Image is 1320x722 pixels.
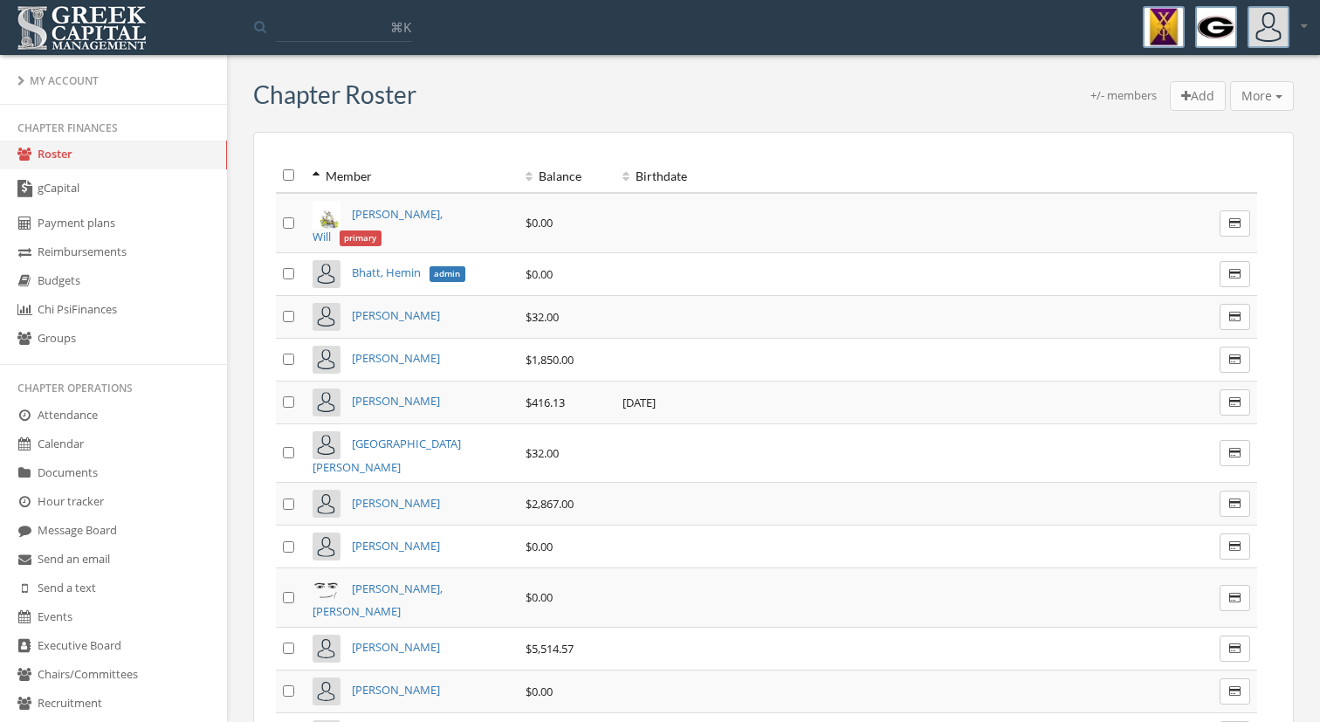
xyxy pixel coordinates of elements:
span: $0.00 [526,539,553,554]
span: ⌘K [390,18,411,36]
a: [PERSON_NAME] [352,538,440,554]
span: $0.00 [526,266,553,282]
span: $32.00 [526,445,559,461]
span: [PERSON_NAME], Will [313,206,443,245]
span: admin [430,266,466,282]
span: $32.00 [526,309,559,325]
a: [PERSON_NAME] [352,393,440,409]
a: [GEOGRAPHIC_DATA][PERSON_NAME] [313,436,461,475]
span: $1,850.00 [526,352,574,368]
a: [PERSON_NAME], [PERSON_NAME] [313,581,443,620]
a: Bhatt, Heminadmin [352,265,465,280]
td: [DATE] [615,381,1213,423]
a: [PERSON_NAME] [352,307,440,323]
span: $2,867.00 [526,496,574,512]
span: $0.00 [526,215,553,230]
span: $416.13 [526,395,565,410]
a: [PERSON_NAME] [352,350,440,366]
th: Balance [519,159,616,193]
a: [PERSON_NAME] [352,639,440,655]
span: primary [340,230,382,246]
h3: Chapter Roster [253,81,416,108]
span: $0.00 [526,589,553,605]
a: [PERSON_NAME] [352,495,440,511]
a: [PERSON_NAME] [352,682,440,698]
span: Bhatt, Hemin [352,265,421,280]
a: [PERSON_NAME], Willprimary [313,206,443,245]
th: Birthdate [615,159,1213,193]
th: Member [306,159,519,193]
span: $5,514.57 [526,641,574,657]
div: +/- members [1090,87,1157,112]
span: $0.00 [526,684,553,699]
div: My Account [17,73,210,88]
